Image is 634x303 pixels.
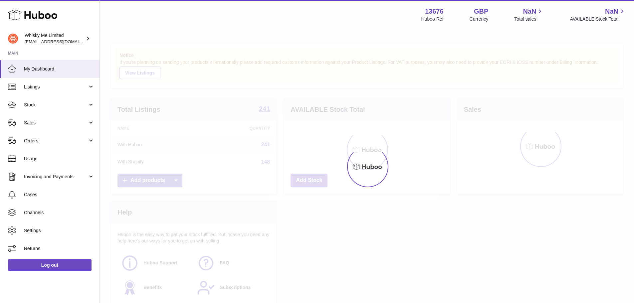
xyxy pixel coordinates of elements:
[514,16,544,22] span: Total sales
[24,245,95,252] span: Returns
[425,7,444,16] strong: 13676
[24,156,95,162] span: Usage
[24,66,95,72] span: My Dashboard
[570,7,626,22] a: NaN AVAILABLE Stock Total
[24,120,88,126] span: Sales
[605,7,618,16] span: NaN
[24,227,95,234] span: Settings
[8,259,92,271] a: Log out
[24,174,88,180] span: Invoicing and Payments
[523,7,536,16] span: NaN
[8,34,18,44] img: orders@whiskyshop.com
[24,138,88,144] span: Orders
[24,102,88,108] span: Stock
[24,210,95,216] span: Channels
[24,192,95,198] span: Cases
[25,32,85,45] div: Whisky Me Limited
[25,39,98,44] span: [EMAIL_ADDRESS][DOMAIN_NAME]
[24,84,88,90] span: Listings
[570,16,626,22] span: AVAILABLE Stock Total
[470,16,489,22] div: Currency
[474,7,488,16] strong: GBP
[421,16,444,22] div: Huboo Ref
[514,7,544,22] a: NaN Total sales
